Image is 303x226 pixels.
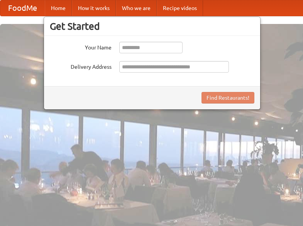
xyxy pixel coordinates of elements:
[50,42,112,51] label: Your Name
[45,0,72,16] a: Home
[50,61,112,71] label: Delivery Address
[50,20,254,32] h3: Get Started
[116,0,157,16] a: Who we are
[0,0,45,16] a: FoodMe
[201,92,254,104] button: Find Restaurants!
[72,0,116,16] a: How it works
[157,0,203,16] a: Recipe videos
